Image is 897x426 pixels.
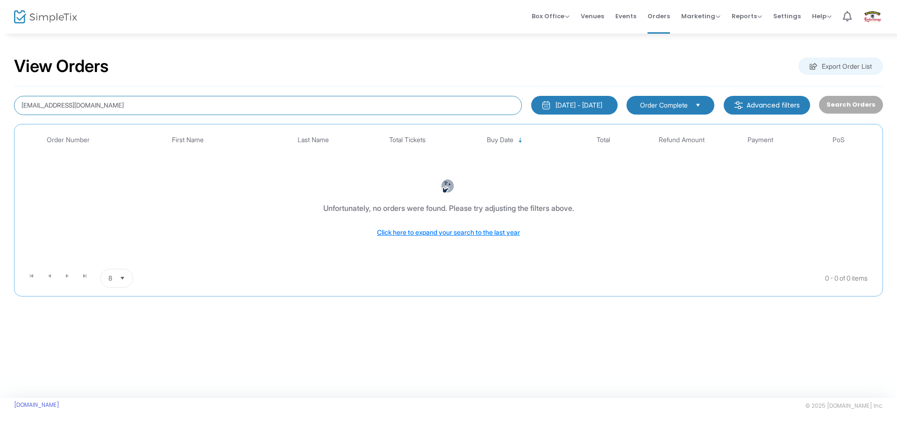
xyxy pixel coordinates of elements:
[14,56,109,77] h2: View Orders
[805,402,883,410] span: © 2025 [DOMAIN_NAME] Inc.
[116,269,129,287] button: Select
[532,12,570,21] span: Box Office
[681,12,720,21] span: Marketing
[564,129,643,151] th: Total
[298,136,329,144] span: Last Name
[640,101,688,110] span: Order Complete
[724,96,810,115] m-button: Advanced filters
[747,136,773,144] span: Payment
[732,12,762,21] span: Reports
[368,129,447,151] th: Total Tickets
[108,274,112,283] span: 8
[487,136,513,144] span: Buy Date
[14,96,522,115] input: Search by name, email, phone, order number, ip address, or last 4 digits of card
[517,137,524,144] span: Sortable
[14,401,59,409] a: [DOMAIN_NAME]
[812,12,832,21] span: Help
[323,202,574,214] div: Unfortunately, no orders were found. Please try adjusting the filters above.
[377,228,520,236] span: Click here to expand your search to the last year
[47,136,90,144] span: Order Number
[441,179,455,193] img: face-thinking.png
[648,4,670,28] span: Orders
[541,101,551,110] img: monthly
[19,129,878,265] div: Data table
[734,101,743,110] img: filter
[642,129,721,151] th: Refund Amount
[172,136,204,144] span: First Name
[581,4,604,28] span: Venues
[615,4,636,28] span: Events
[226,269,868,288] kendo-pager-info: 0 - 0 of 0 items
[833,136,845,144] span: PoS
[691,100,705,110] button: Select
[531,96,618,115] button: [DATE] - [DATE]
[773,4,801,28] span: Settings
[555,101,602,110] div: [DATE] - [DATE]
